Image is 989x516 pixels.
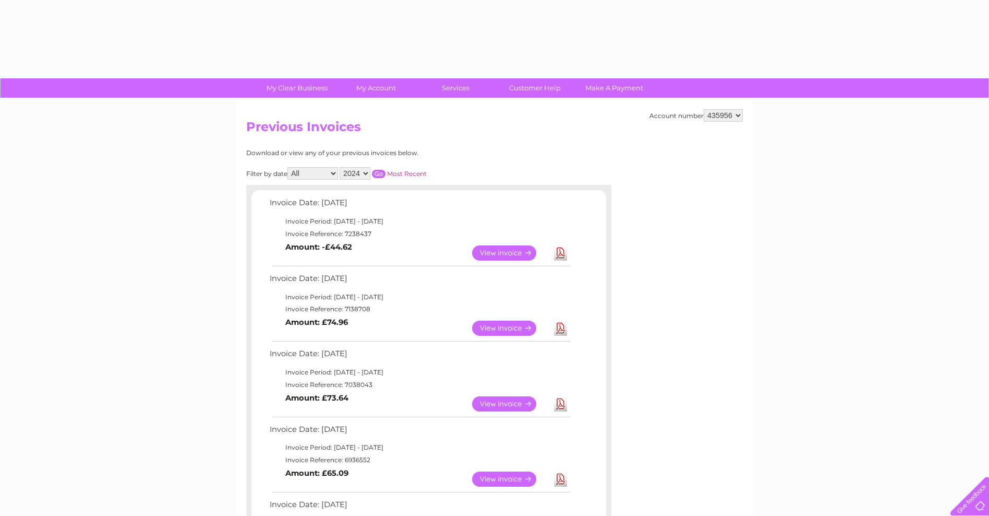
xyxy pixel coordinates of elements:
[246,120,743,139] h2: Previous Invoices
[285,318,348,327] b: Amount: £74.96
[246,149,520,157] div: Download or view any of your previous invoices below.
[267,366,572,379] td: Invoice Period: [DATE] - [DATE]
[267,454,572,466] td: Invoice Reference: 6936552
[571,78,657,98] a: Make A Payment
[554,245,567,261] a: Download
[267,272,572,291] td: Invoice Date: [DATE]
[472,472,549,487] a: View
[267,228,572,240] td: Invoice Reference: 7238437
[267,379,572,391] td: Invoice Reference: 7038043
[254,78,340,98] a: My Clear Business
[285,468,348,478] b: Amount: £65.09
[472,245,549,261] a: View
[285,242,352,252] b: Amount: -£44.62
[554,472,567,487] a: Download
[267,196,572,215] td: Invoice Date: [DATE]
[472,321,549,336] a: View
[267,291,572,303] td: Invoice Period: [DATE] - [DATE]
[267,303,572,315] td: Invoice Reference: 7138708
[267,441,572,454] td: Invoice Period: [DATE] - [DATE]
[246,167,520,180] div: Filter by date
[554,396,567,412] a: Download
[413,78,499,98] a: Services
[267,215,572,228] td: Invoice Period: [DATE] - [DATE]
[554,321,567,336] a: Download
[472,396,549,412] a: View
[333,78,419,98] a: My Account
[285,393,348,403] b: Amount: £73.64
[267,423,572,442] td: Invoice Date: [DATE]
[387,170,427,178] a: Most Recent
[492,78,578,98] a: Customer Help
[649,109,743,122] div: Account number
[267,347,572,366] td: Invoice Date: [DATE]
